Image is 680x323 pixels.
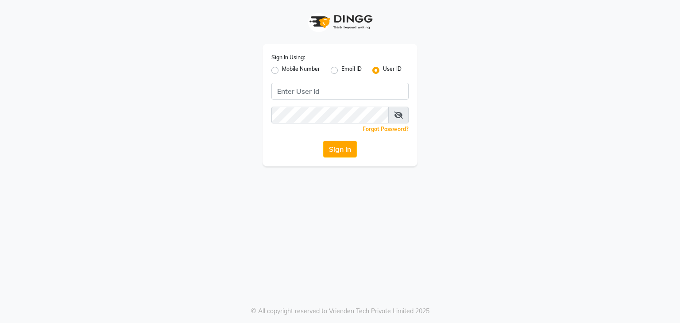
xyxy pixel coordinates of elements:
[383,65,402,76] label: User ID
[305,9,375,35] img: logo1.svg
[341,65,362,76] label: Email ID
[282,65,320,76] label: Mobile Number
[271,107,389,123] input: Username
[271,54,305,62] label: Sign In Using:
[271,83,409,100] input: Username
[363,126,409,132] a: Forgot Password?
[323,141,357,158] button: Sign In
